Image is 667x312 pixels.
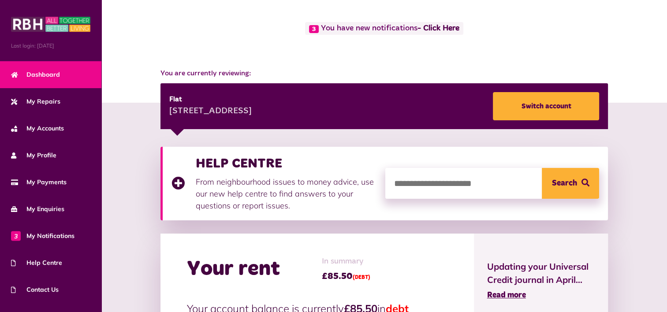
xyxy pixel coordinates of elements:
[11,231,75,241] span: My Notifications
[11,178,67,187] span: My Payments
[11,258,62,267] span: Help Centre
[11,70,60,79] span: Dashboard
[196,176,376,212] p: From neighbourhood issues to money advice, use our new help centre to find answers to your questi...
[160,68,608,79] span: You are currently reviewing:
[11,124,64,133] span: My Accounts
[309,25,319,33] span: 3
[187,256,280,282] h2: Your rent
[11,15,90,33] img: MyRBH
[11,204,64,214] span: My Enquiries
[11,285,59,294] span: Contact Us
[353,275,370,280] span: (DEBT)
[322,256,370,267] span: In summary
[542,168,599,199] button: Search
[169,105,252,118] div: [STREET_ADDRESS]
[493,92,599,120] a: Switch account
[305,22,463,35] span: You have new notifications
[11,151,56,160] span: My Profile
[11,231,21,241] span: 3
[417,25,459,33] a: - Click Here
[487,291,526,299] span: Read more
[487,260,595,286] span: Updating your Universal Credit journal in April...
[11,97,60,106] span: My Repairs
[322,270,370,283] span: £85.50
[487,260,595,301] a: Updating your Universal Credit journal in April... Read more
[552,168,577,199] span: Search
[169,94,252,105] div: Flat
[11,42,90,50] span: Last login: [DATE]
[196,156,376,171] h3: HELP CENTRE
